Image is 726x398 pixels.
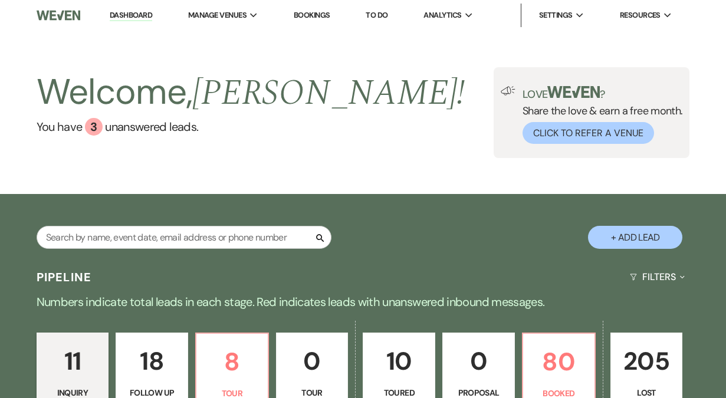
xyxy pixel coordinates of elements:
[588,226,682,249] button: + Add Lead
[44,341,101,381] p: 11
[85,118,103,136] div: 3
[625,261,689,292] button: Filters
[294,10,330,20] a: Bookings
[423,9,461,21] span: Analytics
[37,118,465,136] a: You have 3 unanswered leads.
[192,66,465,120] span: [PERSON_NAME] !
[37,226,331,249] input: Search by name, event date, email address or phone number
[284,341,341,381] p: 0
[450,341,507,381] p: 0
[37,3,80,28] img: Weven Logo
[366,10,387,20] a: To Do
[620,9,661,21] span: Resources
[547,86,600,98] img: weven-logo-green.svg
[530,342,587,381] p: 80
[37,67,465,118] h2: Welcome,
[188,9,247,21] span: Manage Venues
[523,122,654,144] button: Click to Refer a Venue
[515,86,683,144] div: Share the love & earn a free month.
[203,342,261,381] p: 8
[618,341,675,381] p: 205
[501,86,515,96] img: loud-speaker-illustration.svg
[370,341,428,381] p: 10
[110,10,152,21] a: Dashboard
[123,341,180,381] p: 18
[37,269,92,285] h3: Pipeline
[523,86,683,100] p: Love ?
[539,9,573,21] span: Settings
